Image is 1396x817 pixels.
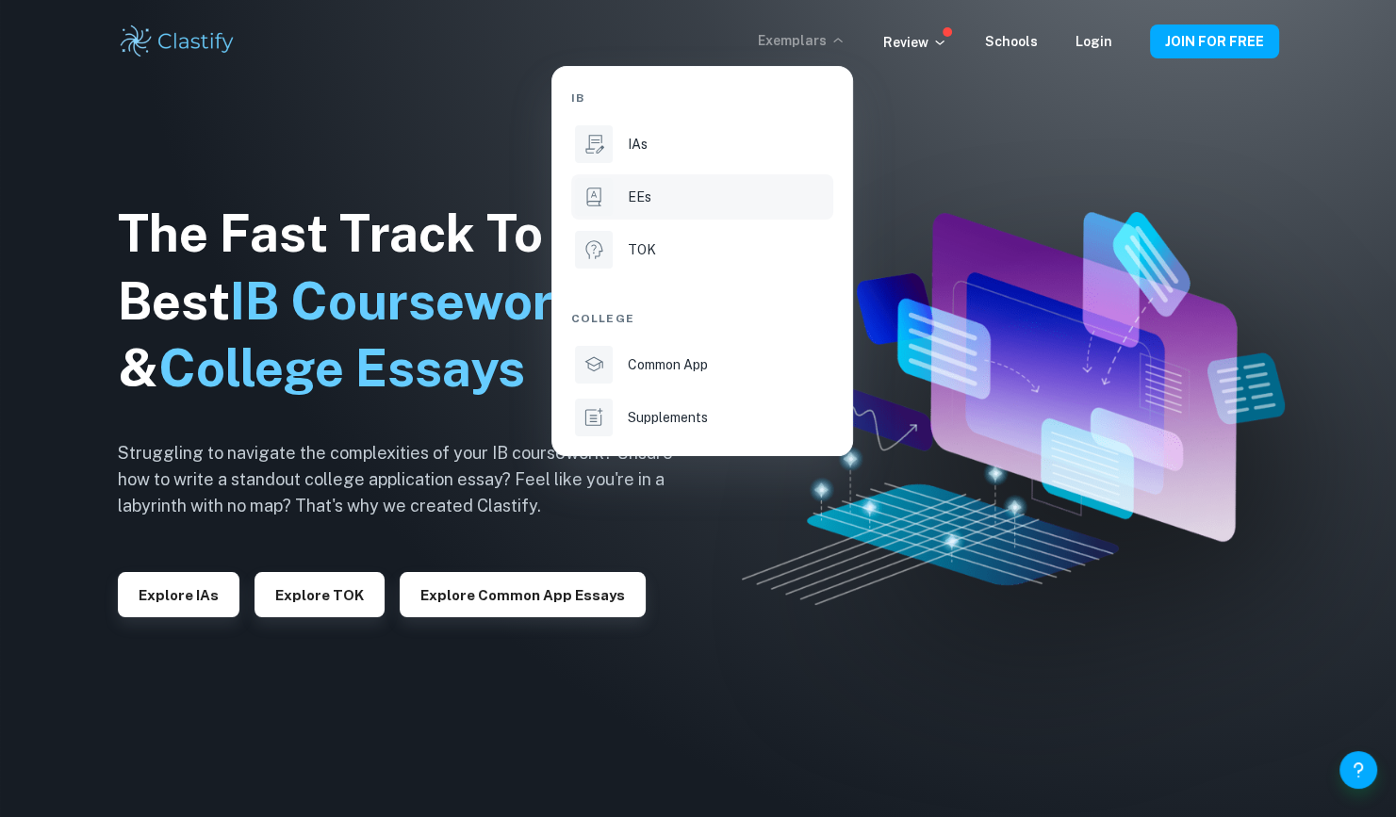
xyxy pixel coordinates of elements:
p: IAs [628,134,648,155]
a: IAs [571,122,833,167]
a: TOK [571,227,833,272]
p: Common App [628,354,708,375]
p: TOK [628,239,656,260]
p: EEs [628,187,651,207]
a: EEs [571,174,833,220]
span: IB [571,90,584,106]
a: Common App [571,342,833,387]
span: College [571,310,634,327]
p: Supplements [628,407,708,428]
a: Supplements [571,395,833,440]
